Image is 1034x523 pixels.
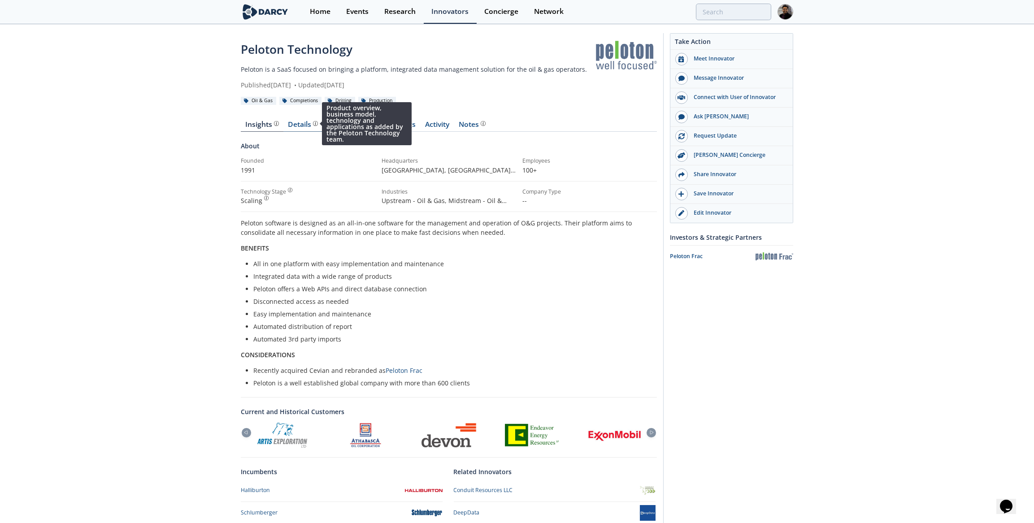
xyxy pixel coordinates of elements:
div: Take Action [670,37,793,50]
div: Investors & Strategic Partners [670,229,793,245]
li: Automated 3rd party imports [253,334,651,344]
div: Insights [246,121,279,128]
div: Technology Stage [241,188,286,196]
li: Disconnected access as needed [253,297,651,306]
strong: BENEFITS [241,244,269,252]
div: Request Update [688,132,788,140]
div: Scaling [241,196,375,205]
img: Profile [778,4,793,20]
div: Company Type [522,188,657,196]
img: information.svg [288,188,293,193]
iframe: chat widget [996,487,1025,514]
div: Headquarters [382,157,516,165]
div: Events [346,8,369,15]
div: Production [358,97,396,105]
div: Peloton Frac [670,252,756,260]
div: Details [288,121,318,128]
img: Schlumberger [411,505,443,521]
div: About [241,141,657,157]
a: Logs [395,121,421,132]
p: 1991 [241,165,375,175]
span: • [293,81,298,89]
li: Automated distribution of report [253,322,651,331]
img: information.svg [313,121,318,126]
img: Peloton Frac [756,252,793,260]
li: Peloton offers a Web APIs and direct database connection [253,284,651,294]
a: DeepData DeepData [454,505,656,521]
div: DeepData [454,509,480,517]
img: logo-wide.svg [241,4,290,20]
a: Insights [241,121,283,132]
a: Halliburton Halliburton [241,483,443,498]
a: Related Innovators [454,467,512,476]
a: Materials [322,121,364,132]
p: Peloton software is designed as an all-in-one software for the management and operation of O&G pr... [241,218,657,237]
a: Activity [421,121,454,132]
div: Halliburton [241,486,270,494]
p: -- [522,196,657,205]
img: Conduit Resources LLC [640,483,656,498]
img: Athabasca Oil Corporation [347,423,384,448]
div: [PERSON_NAME] Concierge [688,151,788,159]
img: Devon Energy Corporation [421,423,477,448]
li: All in one platform with easy implementation and maintenance [253,259,651,268]
img: Endeavor Energy Resources [504,423,560,447]
input: Advanced Search [696,4,771,20]
a: Edit Innovator [670,204,793,223]
div: Conduit Resources LLC [454,486,513,494]
div: Concierge [484,8,518,15]
a: Notes [454,121,490,132]
div: Completions [279,97,321,105]
div: Employees [522,157,657,165]
a: Schlumberger Schlumberger [241,505,443,521]
a: Details Product overview, business model, technology and applications as added by the Peloton Tec... [283,121,322,132]
li: Peloton is a well established global company with more than 600 clients [253,378,651,388]
a: Peloton Frac [386,366,422,375]
div: Edit Innovator [688,209,788,217]
li: Easy implementation and maintenance [253,309,651,319]
strong: CONSIDERATIONS [241,350,295,359]
a: Admin [364,121,395,132]
p: [GEOGRAPHIC_DATA], [GEOGRAPHIC_DATA], [GEOGRAPHIC_DATA] , [GEOGRAPHIC_DATA] [382,165,516,175]
div: Network [534,8,564,15]
img: information.svg [481,121,486,126]
div: Ask [PERSON_NAME] [688,112,788,121]
div: Founded [241,157,375,165]
li: Integrated data with a wide range of products [253,272,651,281]
button: Save Innovator [670,185,793,204]
p: Peloton is a SaaS focused on bringing a platform, integrated data management solution for the oil... [241,65,596,74]
div: Save Innovator [688,190,788,198]
div: Peloton Technology [241,41,596,58]
a: Current and Historical Customers [241,407,657,416]
div: Meet Innovator [688,55,788,63]
p: 100+ [522,165,657,175]
div: Message Innovator [688,74,788,82]
img: DeepData [640,505,656,521]
div: Share Innovator [688,170,788,178]
a: Peloton Frac Peloton Frac [670,249,793,264]
div: Notes [459,121,486,128]
a: Conduit Resources LLC Conduit Resources LLC [454,483,656,498]
img: Artis Exploration [257,423,307,448]
div: Research [384,8,416,15]
div: Oil & Gas [241,97,276,105]
img: Halliburton [405,489,443,492]
div: Industries [382,188,516,196]
div: Innovators [431,8,469,15]
div: Connect with User of Innovator [688,93,788,101]
div: Home [310,8,330,15]
img: information.svg [274,121,279,126]
img: information.svg [264,196,269,201]
li: Recently acquired Cevian and rebranded as [253,366,651,375]
div: Published [DATE] Updated [DATE] [241,80,596,90]
div: Schlumberger [241,509,278,517]
img: ExxonMobil Corporation [587,429,643,441]
div: Drilling [325,97,355,105]
span: Upstream - Oil & Gas, Midstream - Oil & Gas, Downstream - Oil & Gas [382,196,507,214]
a: Incumbents [241,467,277,476]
